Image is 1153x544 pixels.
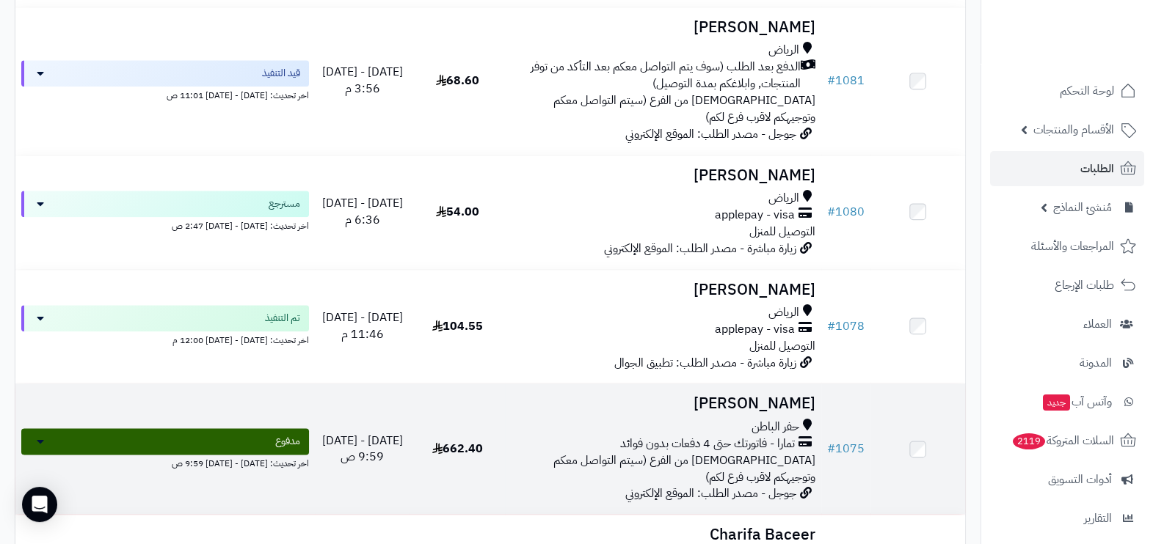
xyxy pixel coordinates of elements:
span: قيد التنفيذ [262,66,300,81]
img: logo-2.png [1053,11,1139,42]
a: الطلبات [990,151,1144,186]
a: طلبات الإرجاع [990,268,1144,303]
span: الرياض [768,304,799,321]
span: [DATE] - [DATE] 11:46 م [322,309,403,343]
span: applepay - visa [715,321,795,338]
span: 2119 [1012,433,1047,449]
span: 104.55 [432,317,483,335]
span: مُنشئ النماذج [1053,197,1112,218]
span: # [827,317,835,335]
span: جديد [1043,394,1070,411]
span: جوجل - مصدر الطلب: الموقع الإلكتروني [625,125,796,143]
a: وآتس آبجديد [990,384,1144,419]
span: # [827,72,835,89]
div: Open Intercom Messenger [22,487,57,522]
h3: [PERSON_NAME] [511,395,815,412]
h3: Charifa Baceer [511,526,815,543]
span: [DATE] - [DATE] 6:36 م [322,194,403,229]
a: العملاء [990,306,1144,342]
a: أدوات التسويق [990,462,1144,497]
span: الرياض [768,42,799,59]
span: تمارا - فاتورتك حتى 4 دفعات بدون فوائد [620,435,795,452]
span: [DATE] - [DATE] 9:59 ص [322,432,403,466]
a: #1081 [827,72,865,89]
span: # [827,440,835,457]
h3: [PERSON_NAME] [511,167,815,184]
span: جوجل - مصدر الطلب: الموقع الإلكتروني [625,485,796,502]
div: اخر تحديث: [DATE] - [DATE] 12:00 م [21,331,309,347]
span: 68.60 [436,72,479,89]
span: السلات المتروكة [1011,430,1114,451]
span: التوصيل للمنزل [749,337,815,355]
span: مسترجع [269,196,300,211]
div: اخر تحديث: [DATE] - [DATE] 2:47 ص [21,217,309,232]
span: [DEMOGRAPHIC_DATA] من الفرع (سيتم التواصل معكم وتوجيهكم لاقرب فرع لكم) [553,92,815,126]
a: السلات المتروكة2119 [990,423,1144,458]
span: الطلبات [1080,158,1114,179]
a: #1080 [827,203,865,221]
span: التوصيل للمنزل [749,223,815,240]
span: الرياض [768,190,799,207]
h3: [PERSON_NAME] [511,282,815,298]
span: [DATE] - [DATE] 3:56 م [322,63,403,98]
span: الدفع بعد الطلب (سوف يتم التواصل معكم بعد التأكد من توفر المنتجات, وابلاغكم بمدة التوصيل) [511,59,801,92]
span: وآتس آب [1041,392,1112,412]
span: حفر الباطن [752,419,799,435]
span: التقارير [1084,508,1112,529]
a: المراجعات والأسئلة [990,229,1144,264]
span: أدوات التسويق [1048,469,1112,490]
h3: [PERSON_NAME] [511,19,815,36]
span: # [827,203,835,221]
span: زيارة مباشرة - مصدر الطلب: تطبيق الجوال [614,354,796,372]
a: لوحة التحكم [990,73,1144,109]
a: المدونة [990,345,1144,381]
a: #1078 [827,317,865,335]
a: #1075 [827,440,865,457]
span: [DEMOGRAPHIC_DATA] من الفرع (سيتم التواصل معكم وتوجيهكم لاقرب فرع لكم) [553,452,815,486]
span: زيارة مباشرة - مصدر الطلب: الموقع الإلكتروني [604,240,796,257]
div: اخر تحديث: [DATE] - [DATE] 9:59 ص [21,455,309,470]
span: طلبات الإرجاع [1055,275,1114,295]
span: العملاء [1083,314,1112,334]
span: الأقسام والمنتجات [1033,120,1114,140]
span: مدفوع [275,434,300,449]
div: اخر تحديث: [DATE] - [DATE] 11:01 ص [21,87,309,102]
span: applepay - visa [715,207,795,224]
span: المدونة [1080,353,1112,373]
span: 662.40 [432,440,483,457]
a: التقارير [990,501,1144,536]
span: 54.00 [436,203,479,221]
span: تم التنفيذ [265,311,300,326]
span: المراجعات والأسئلة [1031,236,1114,257]
span: لوحة التحكم [1060,81,1114,101]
